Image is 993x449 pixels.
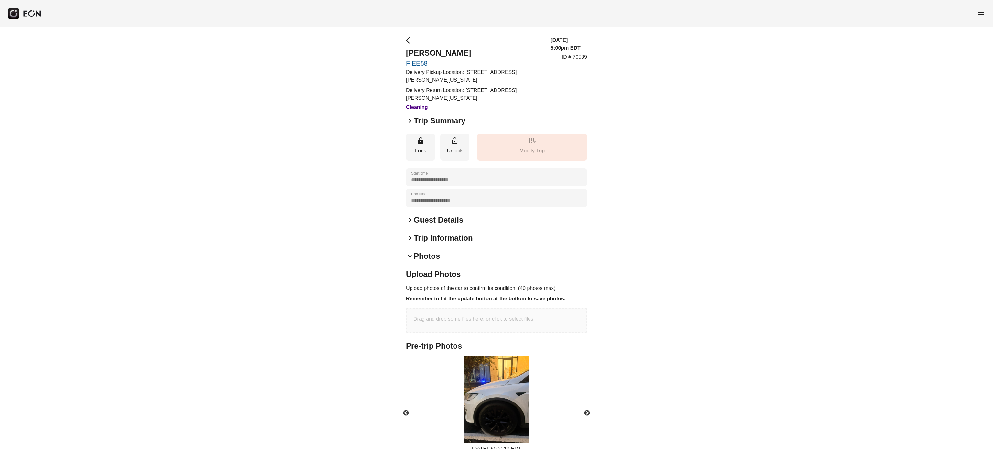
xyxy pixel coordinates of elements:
h2: Trip Information [414,233,473,243]
p: Delivery Return Location: [STREET_ADDRESS][PERSON_NAME][US_STATE] [406,87,543,102]
span: keyboard_arrow_right [406,234,414,242]
button: Next [576,402,598,424]
p: ID # 70589 [562,53,587,61]
span: menu [977,9,985,16]
p: Unlock [443,147,466,155]
h2: Guest Details [414,215,463,225]
h2: [PERSON_NAME] [406,48,543,58]
p: Upload photos of the car to confirm its condition. (40 photos max) [406,285,587,292]
a: FIEE58 [406,59,543,67]
h3: Remember to hit the update button at the bottom to save photos. [406,295,587,303]
span: keyboard_arrow_right [406,216,414,224]
h2: Photos [414,251,440,261]
h2: Trip Summary [414,116,465,126]
button: Lock [406,134,435,161]
span: keyboard_arrow_down [406,252,414,260]
span: lock_open [451,137,459,145]
p: Lock [409,147,432,155]
span: lock [417,137,424,145]
button: Previous [395,402,417,424]
h3: Cleaning [406,103,543,111]
h3: [DATE] 5:00pm EDT [550,37,587,52]
p: Drag and drop some files here, or click to select files [413,315,533,323]
button: Unlock [440,134,469,161]
img: https://fastfleet.me/rails/active_storage/blobs/redirect/eyJfcmFpbHMiOnsibWVzc2FnZSI6IkJBaHBBODR6... [464,356,529,443]
h2: Pre-trip Photos [406,341,587,351]
h2: Upload Photos [406,269,587,279]
span: keyboard_arrow_right [406,117,414,125]
p: Delivery Pickup Location: [STREET_ADDRESS][PERSON_NAME][US_STATE] [406,68,543,84]
span: arrow_back_ios [406,37,414,44]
